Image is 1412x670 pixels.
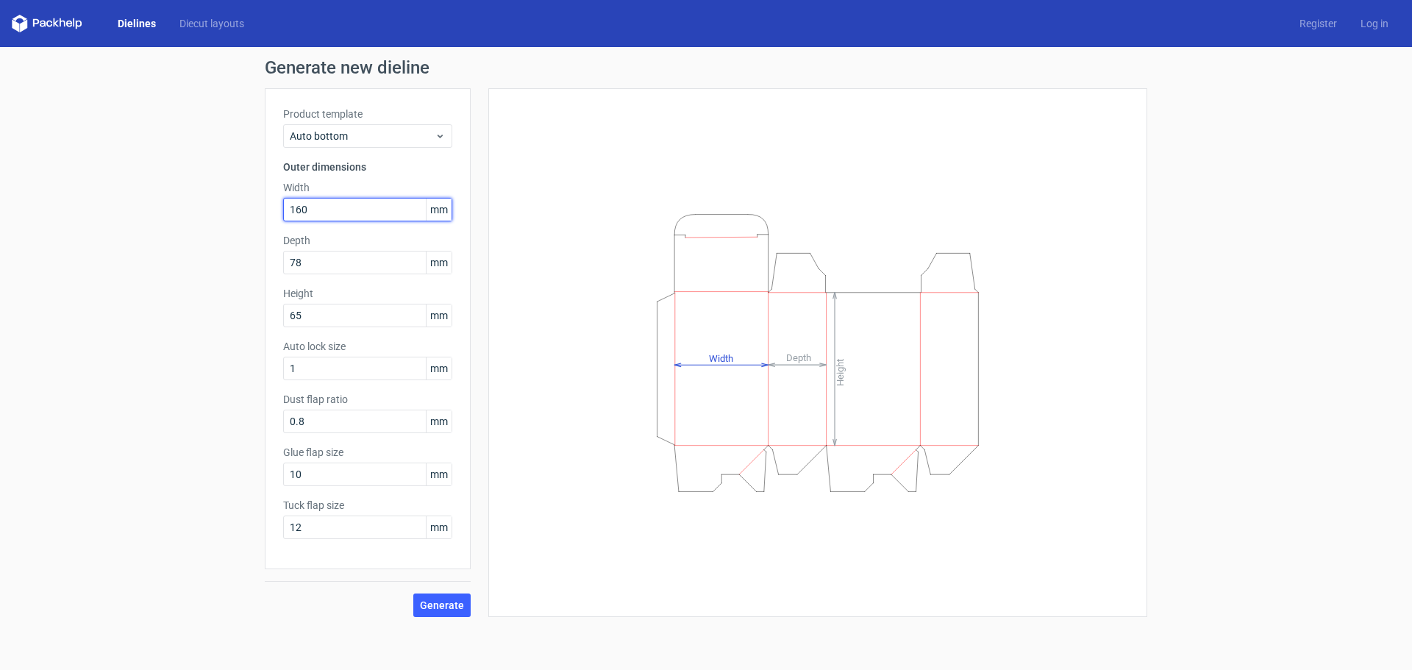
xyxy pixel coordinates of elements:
[426,516,452,538] span: mm
[283,445,452,460] label: Glue flap size
[283,286,452,301] label: Height
[413,594,471,617] button: Generate
[426,252,452,274] span: mm
[420,600,464,610] span: Generate
[283,339,452,354] label: Auto lock size
[283,180,452,195] label: Width
[835,358,846,385] tspan: Height
[786,352,811,363] tspan: Depth
[426,357,452,379] span: mm
[426,463,452,485] span: mm
[426,410,452,432] span: mm
[106,16,168,31] a: Dielines
[1349,16,1400,31] a: Log in
[265,59,1147,76] h1: Generate new dieline
[426,199,452,221] span: mm
[283,233,452,248] label: Depth
[290,129,435,143] span: Auto bottom
[283,498,452,513] label: Tuck flap size
[283,160,452,174] h3: Outer dimensions
[1288,16,1349,31] a: Register
[168,16,256,31] a: Diecut layouts
[283,392,452,407] label: Dust flap ratio
[426,304,452,327] span: mm
[709,352,733,363] tspan: Width
[283,107,452,121] label: Product template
